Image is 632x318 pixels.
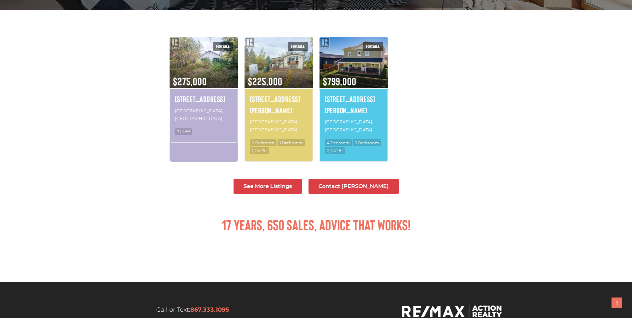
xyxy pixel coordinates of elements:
span: $225,000 [245,66,313,88]
p: [GEOGRAPHIC_DATA], [GEOGRAPHIC_DATA] [175,106,233,123]
p: [GEOGRAPHIC_DATA], [GEOGRAPHIC_DATA] [325,117,382,134]
span: Contact [PERSON_NAME] [318,184,389,189]
span: $275,000 [170,66,238,88]
span: 4 Bedroom [325,139,352,146]
a: 867.333.1095 [190,306,229,313]
sup: 2 [188,129,190,132]
h2: 17 Years, 650 Sales, Advice That Works! [173,217,459,232]
p: [GEOGRAPHIC_DATA], [GEOGRAPHIC_DATA] [250,117,308,134]
span: 2,260 ft [325,147,345,154]
span: 720 ft [175,128,192,135]
a: Contact [PERSON_NAME] [309,179,399,194]
span: 2 Bedroom [250,139,277,146]
p: Call or Text: [130,305,256,314]
sup: 2 [266,148,267,152]
span: 3 Bathroom [353,139,381,146]
span: 1,220 ft [250,147,269,154]
span: $799,000 [319,66,388,88]
span: See More Listings [244,184,292,189]
img: 7223 7TH AVENUE, Whitehorse, Yukon [170,36,238,89]
a: [STREET_ADDRESS][PERSON_NAME] [325,93,382,116]
a: [STREET_ADDRESS][PERSON_NAME] [250,93,308,116]
span: For sale [363,42,383,51]
span: For sale [288,42,308,51]
span: For sale [213,42,233,51]
a: See More Listings [234,179,302,194]
sup: 2 [341,148,343,152]
img: 208 LUELLA LANE, Whitehorse, Yukon [319,36,388,89]
span: 1 Bathroom [278,139,305,146]
a: [STREET_ADDRESS] [175,93,233,105]
img: 3 BRYDE PLACE, Whitehorse, Yukon [245,36,313,89]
